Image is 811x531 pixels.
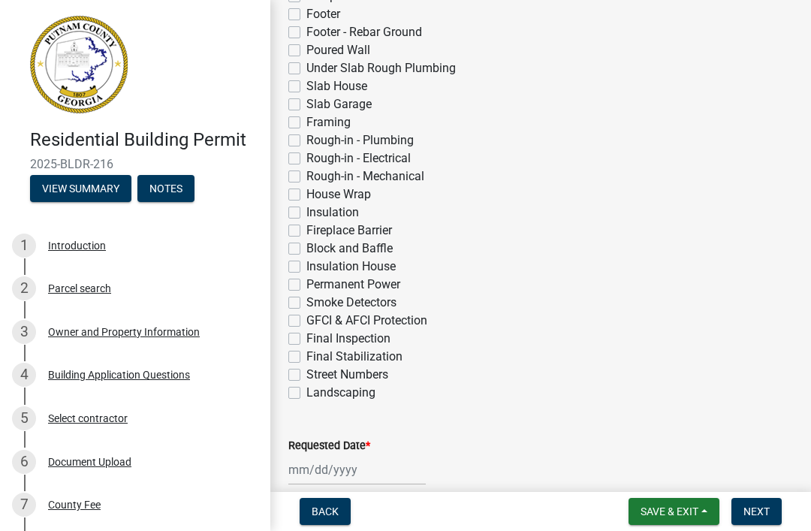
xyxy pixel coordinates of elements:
[306,204,359,222] label: Insulation
[48,413,128,424] div: Select contractor
[48,370,190,380] div: Building Application Questions
[30,157,240,171] span: 2025-BLDR-216
[288,441,370,451] label: Requested Date
[306,366,388,384] label: Street Numbers
[30,129,258,151] h4: Residential Building Permit
[12,276,36,300] div: 2
[306,312,427,330] label: GFCI & AFCI Protection
[306,113,351,131] label: Framing
[312,505,339,517] span: Back
[306,186,371,204] label: House Wrap
[12,406,36,430] div: 5
[306,23,422,41] label: Footer - Rebar Ground
[306,258,396,276] label: Insulation House
[306,348,402,366] label: Final Stabilization
[12,363,36,387] div: 4
[306,77,367,95] label: Slab House
[12,234,36,258] div: 1
[137,183,194,195] wm-modal-confirm: Notes
[743,505,770,517] span: Next
[306,330,390,348] label: Final Inspection
[300,498,351,525] button: Back
[306,41,370,59] label: Poured Wall
[30,16,128,113] img: Putnam County, Georgia
[48,327,200,337] div: Owner and Property Information
[306,294,396,312] label: Smoke Detectors
[137,175,194,202] button: Notes
[306,95,372,113] label: Slab Garage
[306,276,400,294] label: Permanent Power
[30,183,131,195] wm-modal-confirm: Summary
[30,175,131,202] button: View Summary
[306,59,456,77] label: Under Slab Rough Plumbing
[12,493,36,517] div: 7
[48,240,106,251] div: Introduction
[306,222,392,240] label: Fireplace Barrier
[12,320,36,344] div: 3
[306,240,393,258] label: Block and Baffle
[629,498,719,525] button: Save & Exit
[306,167,424,186] label: Rough-in - Mechanical
[48,499,101,510] div: County Fee
[12,450,36,474] div: 6
[288,454,426,485] input: mm/dd/yyyy
[306,149,411,167] label: Rough-in - Electrical
[306,384,375,402] label: Landscaping
[48,283,111,294] div: Parcel search
[306,5,340,23] label: Footer
[306,131,414,149] label: Rough-in - Plumbing
[641,505,698,517] span: Save & Exit
[48,457,131,467] div: Document Upload
[731,498,782,525] button: Next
